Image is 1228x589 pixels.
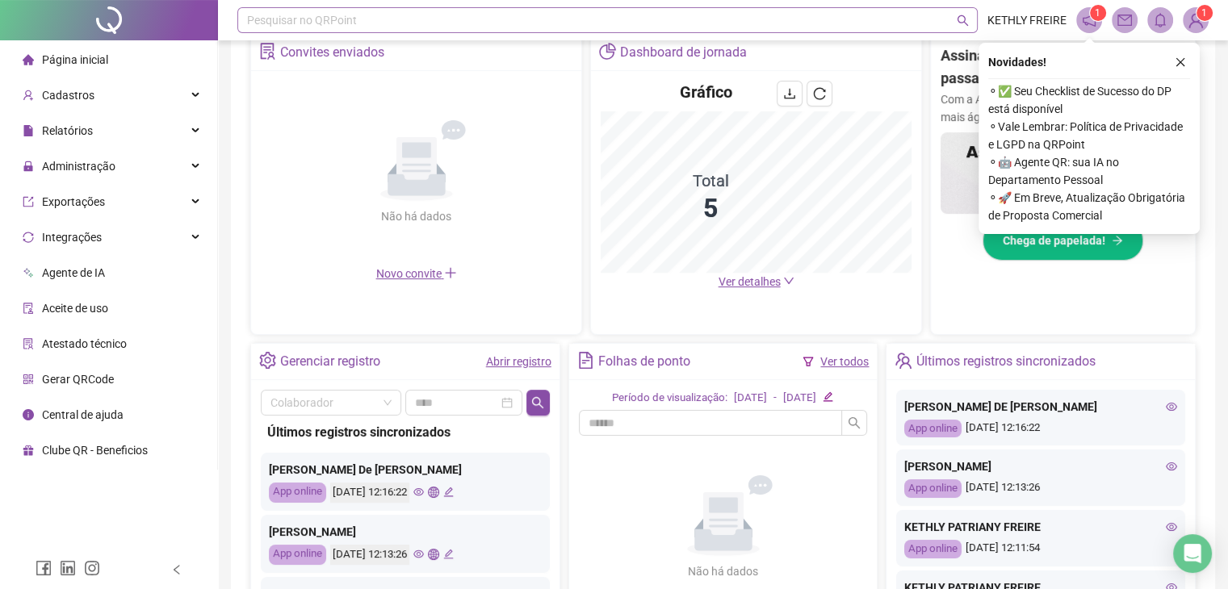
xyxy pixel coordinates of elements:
[577,352,594,369] span: file-text
[42,266,105,279] span: Agente de IA
[413,487,424,497] span: eye
[42,89,94,102] span: Cadastros
[680,81,732,103] h4: Gráfico
[42,195,105,208] span: Exportações
[1175,56,1186,68] span: close
[983,220,1143,261] button: Chega de papelada!
[42,373,114,386] span: Gerar QRCode
[280,39,384,66] div: Convites enviados
[60,560,76,576] span: linkedin
[803,356,814,367] span: filter
[1166,401,1177,412] span: eye
[988,53,1046,71] span: Novidades !
[719,275,781,288] span: Ver detalhes
[848,416,861,429] span: search
[988,189,1190,224] span: ⚬ 🚀 Em Breve, Atualização Obrigatória de Proposta Comercial
[269,523,542,541] div: [PERSON_NAME]
[620,39,747,66] div: Dashboard de jornada
[988,82,1190,118] span: ⚬ ✅ Seu Checklist de Sucesso do DP está disponível
[773,390,777,407] div: -
[916,348,1096,375] div: Últimos registros sincronizados
[23,338,34,349] span: solution
[1112,235,1123,246] span: arrow-right
[941,90,1185,126] p: Com a Assinatura Digital da QR, sua gestão fica mais ágil, segura e sem papelada.
[23,125,34,136] span: file
[23,374,34,385] span: qrcode
[267,422,543,442] div: Últimos registros sincronizados
[941,132,1185,214] img: banner%2F02c71560-61a6-44d4-94b9-c8ab97240462.png
[23,232,34,243] span: sync
[957,15,969,27] span: search
[42,444,148,457] span: Clube QR - Beneficios
[904,540,962,558] div: App online
[904,479,1177,498] div: [DATE] 12:13:26
[84,560,100,576] span: instagram
[444,266,457,279] span: plus
[1117,13,1132,27] span: mail
[813,87,826,100] span: reload
[428,487,438,497] span: global
[259,43,276,60] span: solution
[42,160,115,173] span: Administração
[1197,5,1213,21] sup: Atualize o seu contato no menu Meus Dados
[269,461,542,478] div: [PERSON_NAME] De [PERSON_NAME]
[42,124,93,137] span: Relatórios
[783,275,794,286] span: down
[1082,13,1096,27] span: notification
[413,549,424,559] span: eye
[987,11,1067,29] span: KETHLY FREIRE
[531,396,544,409] span: search
[1095,7,1100,19] span: 1
[1166,521,1177,533] span: eye
[1184,8,1208,32] img: 82759
[23,445,34,456] span: gift
[259,352,276,369] span: setting
[904,420,1177,438] div: [DATE] 12:16:22
[904,479,962,498] div: App online
[719,275,794,288] a: Ver detalhes down
[904,420,962,438] div: App online
[904,398,1177,416] div: [PERSON_NAME] DE [PERSON_NAME]
[23,303,34,314] span: audit
[23,54,34,65] span: home
[42,231,102,244] span: Integrações
[734,390,767,407] div: [DATE]
[428,549,438,559] span: global
[42,53,108,66] span: Página inicial
[1173,534,1212,573] div: Open Intercom Messenger
[486,355,551,368] a: Abrir registro
[904,457,1177,475] div: [PERSON_NAME]
[23,90,34,101] span: user-add
[269,545,326,565] div: App online
[598,348,690,375] div: Folhas de ponto
[23,409,34,420] span: info-circle
[783,87,796,100] span: download
[988,153,1190,189] span: ⚬ 🤖 Agente QR: sua IA no Departamento Pessoal
[941,44,1185,90] h2: Assinar ponto na mão? Isso ficou no passado!
[330,545,409,565] div: [DATE] 12:13:26
[280,348,380,375] div: Gerenciar registro
[443,549,454,559] span: edit
[649,562,798,580] div: Não há dados
[612,390,727,407] div: Período de visualização:
[904,518,1177,536] div: KETHLY PATRIANY FREIRE
[895,352,912,369] span: team
[820,355,869,368] a: Ver todos
[269,482,326,503] div: App online
[443,487,454,497] span: edit
[783,390,816,407] div: [DATE]
[1003,232,1105,249] span: Chega de papelada!
[1090,5,1106,21] sup: 1
[342,207,491,225] div: Não há dados
[376,267,457,280] span: Novo convite
[42,302,108,315] span: Aceite de uso
[823,391,833,402] span: edit
[42,408,124,421] span: Central de ajuda
[988,118,1190,153] span: ⚬ Vale Lembrar: Política de Privacidade e LGPD na QRPoint
[171,564,182,575] span: left
[599,43,616,60] span: pie-chart
[42,337,127,350] span: Atestado técnico
[23,161,34,172] span: lock
[904,540,1177,558] div: [DATE] 12:11:54
[36,560,52,576] span: facebook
